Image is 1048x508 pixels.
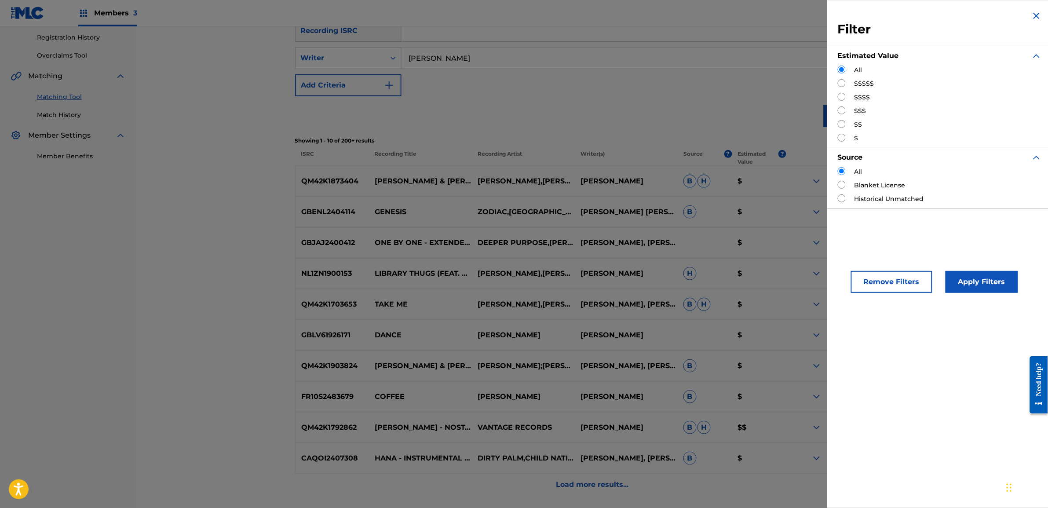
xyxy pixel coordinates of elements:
label: $$ [854,120,862,129]
span: B [683,175,697,188]
span: ? [724,150,732,158]
strong: Source [838,153,863,161]
span: ? [778,150,786,158]
p: QM42K1703653 [296,299,369,310]
img: expand [1031,51,1042,61]
p: GBENL2404114 [296,207,369,217]
img: expand [811,238,822,248]
label: All [854,66,862,75]
p: GBJAJ2400412 [296,238,369,248]
p: ISRC [295,150,369,166]
label: All [854,167,862,176]
p: 0 Selected [786,150,889,166]
button: Search [824,105,890,127]
p: Estimated Value [738,150,778,166]
span: H [683,267,697,280]
p: [PERSON_NAME];[PERSON_NAME];[PERSON_NAME] [472,361,575,371]
p: FR10S2483679 [296,391,369,402]
p: HANA - INSTRUMENTAL MIX [369,453,472,464]
p: [PERSON_NAME],[PERSON_NAME] [472,299,575,310]
img: Top Rightsholders [78,8,89,18]
p: [PERSON_NAME], [PERSON_NAME], [PERSON_NAME] [575,453,678,464]
p: $ [732,238,786,248]
img: expand [811,453,822,464]
img: expand [811,391,822,402]
p: QM42K1873404 [296,176,369,186]
p: $ [732,330,786,340]
img: expand [811,176,822,186]
button: Remove Filters [851,271,932,293]
a: Match History [37,110,126,120]
p: CAQOI2407308 [296,453,369,464]
a: Registration History [37,33,126,42]
span: 3 [133,9,137,17]
p: [PERSON_NAME] [472,330,575,340]
img: expand [811,361,822,371]
span: Member Settings [28,130,91,141]
p: [PERSON_NAME],[PERSON_NAME],[PERSON_NAME] [472,176,575,186]
p: Writer(s) [575,150,678,166]
p: QM42K1903824 [296,361,369,371]
p: ZODIAC,[GEOGRAPHIC_DATA] [472,207,575,217]
p: [PERSON_NAME] [575,391,678,402]
p: GENESIS [369,207,472,217]
img: expand [811,207,822,217]
div: Chat Widget [1004,466,1048,508]
p: Source [683,150,703,166]
p: [PERSON_NAME] - NOSTALGIA [369,422,472,433]
span: H [697,298,711,311]
p: $ [732,268,786,279]
img: expand [115,71,126,81]
p: [PERSON_NAME] [575,176,678,186]
label: $ [854,134,858,143]
span: Members [94,8,137,18]
p: [PERSON_NAME],[PERSON_NAME] [472,268,575,279]
a: Overclaims Tool [37,51,126,60]
img: expand [1031,152,1042,163]
p: $ [732,207,786,217]
p: $ [732,453,786,464]
p: COFFEE [369,391,472,402]
img: MLC Logo [11,7,44,19]
label: $$$$$ [854,79,874,88]
p: ONE BY ONE - EXTENDED MIX [369,238,472,248]
p: QM42K1792862 [296,422,369,433]
a: Member Benefits [37,152,126,161]
img: expand [811,299,822,310]
div: Drag [1007,475,1012,501]
p: Recording Title [369,150,471,166]
label: $$$ [854,106,866,116]
img: expand [811,268,822,279]
span: B [683,421,697,434]
img: expand [811,422,822,433]
button: Apply Filters [946,271,1018,293]
span: B [683,390,697,403]
p: $$ [732,422,786,433]
p: DEEPER PURPOSE,[PERSON_NAME],[PERSON_NAME] [472,238,575,248]
p: [PERSON_NAME] [575,330,678,340]
p: [PERSON_NAME] [PERSON_NAME] [PERSON_NAME], [PERSON_NAME], [PERSON_NAME] [575,207,678,217]
div: Writer [301,53,380,63]
p: Load more results... [556,479,628,490]
p: [PERSON_NAME], [PERSON_NAME] [575,361,678,371]
label: Blanket License [854,181,906,190]
p: TAKE ME [369,299,472,310]
p: GBLV61926171 [296,330,369,340]
p: LIBRARY THUGS (FEAT. REBMOE) [369,268,472,279]
p: [PERSON_NAME] & [PERSON_NAME] - SINCERITY ([PERSON_NAME] REMIX) [369,361,472,371]
p: $ [732,361,786,371]
p: DANCE [369,330,472,340]
p: VANTAGE RECORDS [472,422,575,433]
label: Historical Unmatched [854,194,924,204]
p: DIRTY PALM,CHILD NATION [472,453,575,464]
img: Matching [11,71,22,81]
span: H [697,421,711,434]
span: B [683,205,697,219]
p: [PERSON_NAME], [PERSON_NAME], [PERSON_NAME], [PERSON_NAME], [PERSON_NAME], [PERSON_NAME], [PERSON... [575,238,678,248]
span: Matching [28,71,62,81]
img: close [1031,11,1042,21]
p: [PERSON_NAME] [575,268,678,279]
p: $ [732,176,786,186]
p: [PERSON_NAME], [PERSON_NAME] [575,299,678,310]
